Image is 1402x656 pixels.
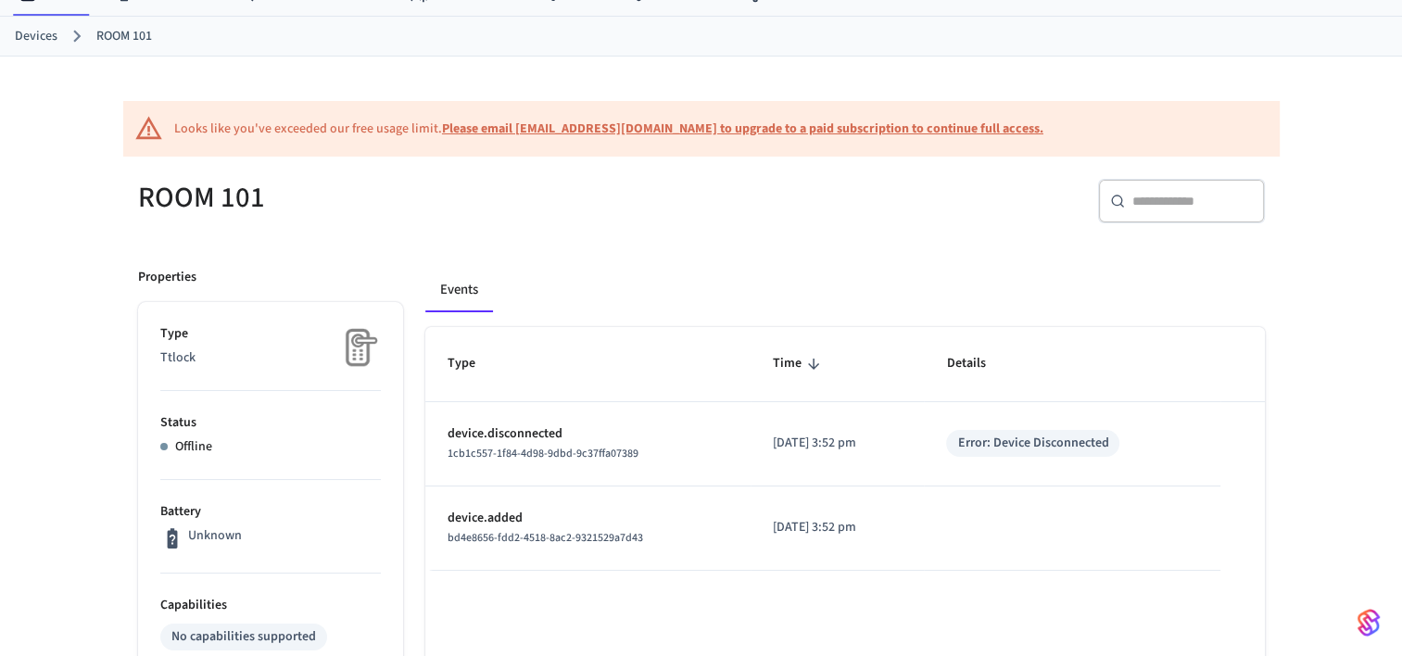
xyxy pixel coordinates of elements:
[773,434,902,453] p: [DATE] 3:52 pm
[773,349,826,378] span: Time
[175,437,212,457] p: Offline
[174,120,1043,139] div: Looks like you've exceeded our free usage limit.
[448,424,729,444] p: device.disconnected
[448,446,638,461] span: 1cb1c557-1f84-4d98-9dbd-9c37ffa07389
[425,268,493,312] button: Events
[425,327,1265,570] table: sticky table
[448,530,643,546] span: bd4e8656-fdd2-4518-8ac2-9321529a7d43
[160,596,381,615] p: Capabilities
[448,349,499,378] span: Type
[335,324,381,371] img: Placeholder Lock Image
[160,348,381,368] p: Ttlock
[773,518,902,537] p: [DATE] 3:52 pm
[171,627,316,647] div: No capabilities supported
[160,324,381,344] p: Type
[96,27,152,46] a: ROOM 101
[442,120,1043,138] a: Please email [EMAIL_ADDRESS][DOMAIN_NAME] to upgrade to a paid subscription to continue full access.
[425,268,1265,312] div: ant example
[138,268,196,287] p: Properties
[946,349,1009,378] span: Details
[15,27,57,46] a: Devices
[138,179,690,217] h5: ROOM 101
[188,526,242,546] p: Unknown
[957,434,1108,453] div: Error: Device Disconnected
[448,509,729,528] p: device.added
[160,413,381,433] p: Status
[160,502,381,522] p: Battery
[1358,608,1380,637] img: SeamLogoGradient.69752ec5.svg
